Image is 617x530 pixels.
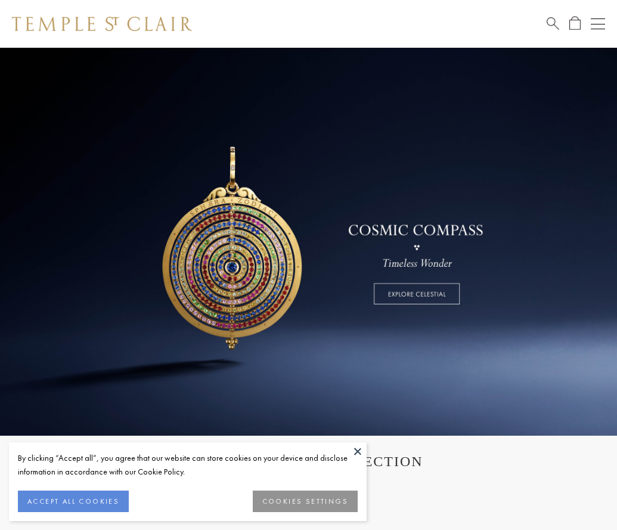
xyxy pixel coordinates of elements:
img: Temple St. Clair [12,17,192,31]
a: Open Shopping Bag [569,16,581,31]
button: Open navigation [591,17,605,31]
a: Search [547,16,559,31]
div: By clicking “Accept all”, you agree that our website can store cookies on your device and disclos... [18,451,358,479]
button: COOKIES SETTINGS [253,491,358,512]
button: ACCEPT ALL COOKIES [18,491,129,512]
